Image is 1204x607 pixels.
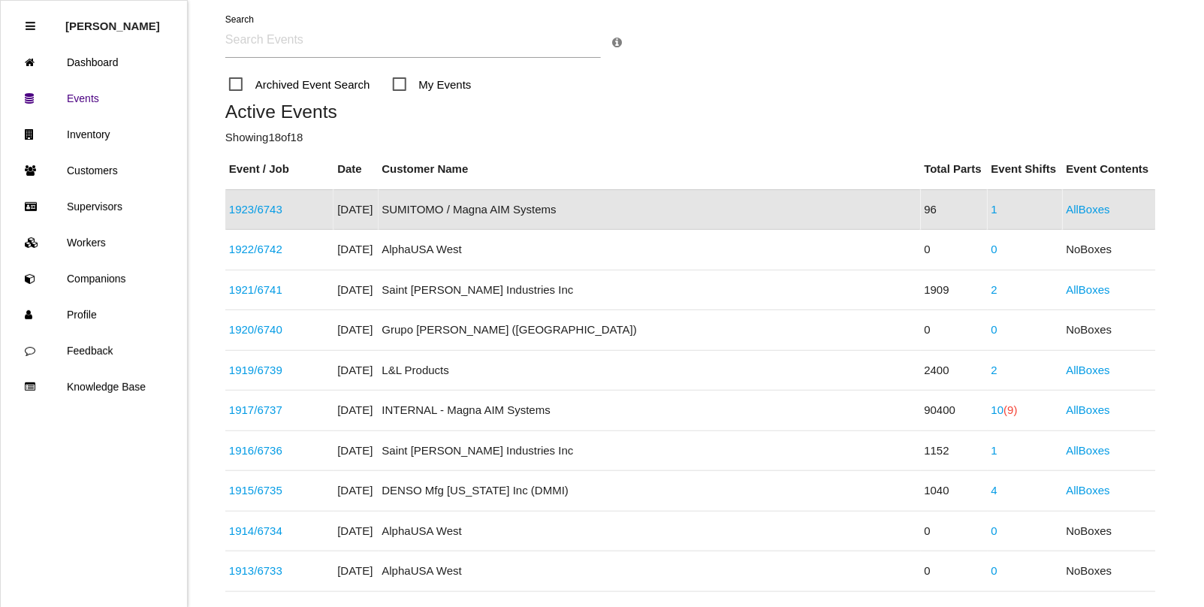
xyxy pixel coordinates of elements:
[229,524,282,537] a: 1914/6734
[229,403,282,416] a: 1917/6737
[1067,364,1110,376] a: AllBoxes
[991,564,997,577] a: 0
[225,23,601,58] input: Search Events
[991,243,997,255] a: 0
[1,153,187,189] a: Customers
[921,350,988,391] td: 2400
[229,282,330,299] div: 68403782AB
[1,44,187,80] a: Dashboard
[333,350,378,391] td: [DATE]
[229,364,282,376] a: 1919/6739
[1067,283,1110,296] a: AllBoxes
[991,524,997,537] a: 0
[991,203,997,216] a: 1
[1,369,187,405] a: Knowledge Base
[379,391,921,431] td: INTERNAL - Magna AIM Systems
[379,430,921,471] td: Saint [PERSON_NAME] Industries Inc
[229,201,330,219] div: 68343526AB
[333,471,378,512] td: [DATE]
[225,101,1156,122] h5: Active Events
[229,241,330,258] div: WA14CO14
[26,8,35,44] div: Close
[988,149,1063,189] th: Event Shifts
[379,149,921,189] th: Customer Name
[229,563,330,580] div: S1638
[229,322,330,339] div: TBD
[229,323,282,336] a: 1920/6740
[991,403,1018,416] a: 10(9)
[1063,511,1156,551] td: No Boxes
[1063,230,1156,270] td: No Boxes
[1004,403,1018,416] span: (9)
[921,310,988,351] td: 0
[1,261,187,297] a: Companions
[1067,444,1110,457] a: AllBoxes
[921,471,988,512] td: 1040
[1063,551,1156,592] td: No Boxes
[1067,484,1110,497] a: AllBoxes
[991,444,997,457] a: 1
[1,297,187,333] a: Profile
[229,402,330,419] div: 2002007; 2002021
[333,149,378,189] th: Date
[379,471,921,512] td: DENSO Mfg [US_STATE] Inc (DMMI)
[65,8,160,32] p: Rosie Blandino
[229,283,282,296] a: 1921/6741
[229,362,330,379] div: K4036AC1HC (61492)
[921,230,988,270] td: 0
[229,444,282,457] a: 1916/6736
[921,391,988,431] td: 90400
[379,270,921,310] td: Saint [PERSON_NAME] Industries Inc
[333,430,378,471] td: [DATE]
[379,230,921,270] td: AlphaUSA West
[921,270,988,310] td: 1909
[333,511,378,551] td: [DATE]
[229,75,370,94] span: Archived Event Search
[229,564,282,577] a: 1913/6733
[379,189,921,230] td: SUMITOMO / Magna AIM Systems
[229,484,282,497] a: 1915/6735
[1067,403,1110,416] a: AllBoxes
[225,13,254,26] label: Search
[991,364,997,376] a: 2
[1,189,187,225] a: Supervisors
[379,551,921,592] td: AlphaUSA West
[333,391,378,431] td: [DATE]
[1063,149,1156,189] th: Event Contents
[379,511,921,551] td: AlphaUSA West
[333,310,378,351] td: [DATE]
[229,523,330,540] div: S2700-00
[229,243,282,255] a: 1922/6742
[991,484,997,497] a: 4
[229,482,330,500] div: WS ECM Hose Clamp
[991,283,997,296] a: 2
[333,189,378,230] td: [DATE]
[921,430,988,471] td: 1152
[921,189,988,230] td: 96
[393,75,472,94] span: My Events
[333,270,378,310] td: [DATE]
[229,203,282,216] a: 1923/6743
[1,80,187,116] a: Events
[921,511,988,551] td: 0
[379,350,921,391] td: L&L Products
[612,36,622,49] a: Search Info
[991,323,997,336] a: 0
[225,149,333,189] th: Event / Job
[333,230,378,270] td: [DATE]
[225,129,1156,146] p: Showing 18 of 18
[1,225,187,261] a: Workers
[229,442,330,460] div: 68403783AB
[379,310,921,351] td: Grupo [PERSON_NAME] ([GEOGRAPHIC_DATA])
[921,551,988,592] td: 0
[1,116,187,153] a: Inventory
[333,551,378,592] td: [DATE]
[1063,310,1156,351] td: No Boxes
[921,149,988,189] th: Total Parts
[1067,203,1110,216] a: AllBoxes
[1,333,187,369] a: Feedback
